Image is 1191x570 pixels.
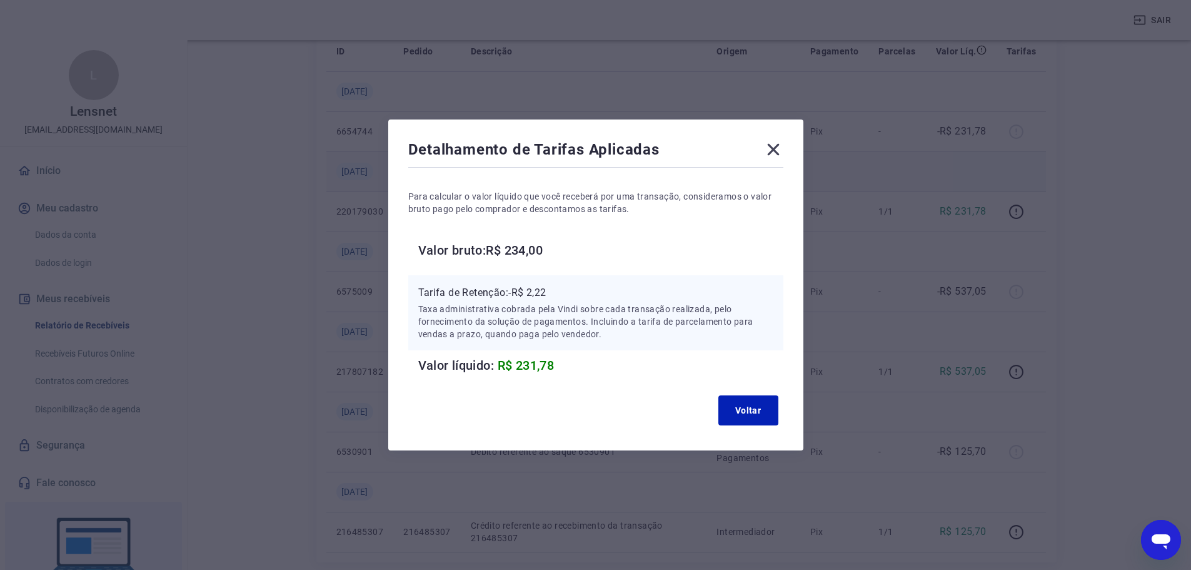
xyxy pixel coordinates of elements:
[1141,520,1181,560] iframe: Botão para abrir a janela de mensagens, conversa em andamento
[418,303,773,340] p: Taxa administrativa cobrada pela Vindi sobre cada transação realizada, pelo fornecimento da soluç...
[418,285,773,300] p: Tarifa de Retenção: -R$ 2,22
[408,140,783,165] div: Detalhamento de Tarifas Aplicadas
[718,395,778,425] button: Voltar
[498,358,555,373] span: R$ 231,78
[408,190,783,215] p: Para calcular o valor líquido que você receberá por uma transação, consideramos o valor bruto pag...
[418,355,783,375] h6: Valor líquido:
[418,240,783,260] h6: Valor bruto: R$ 234,00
